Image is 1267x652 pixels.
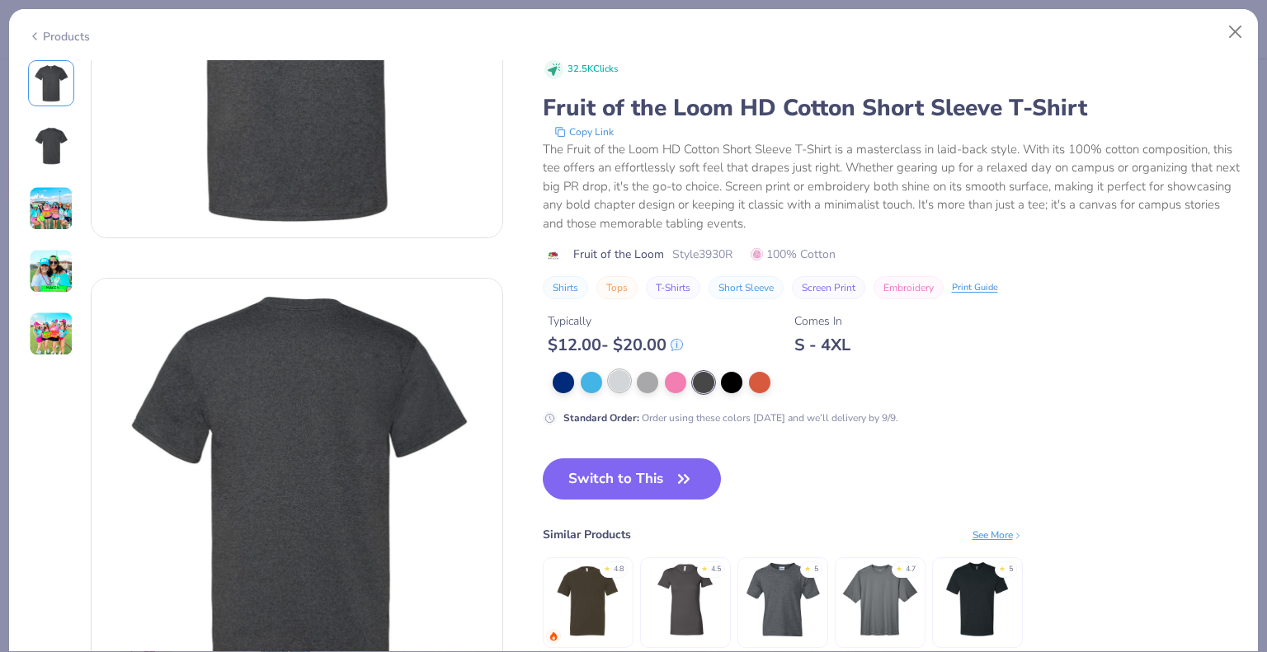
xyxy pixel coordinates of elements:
[29,312,73,356] img: User generated content
[614,564,624,575] div: 4.8
[568,63,618,77] span: 32.5K Clicks
[548,335,683,355] div: $ 12.00 - $ 20.00
[549,124,619,140] button: copy to clipboard
[751,246,836,263] span: 100% Cotton
[543,140,1240,233] div: The Fruit of the Loom HD Cotton Short Sleeve T-Shirt is a masterclass in laid-back style. With it...
[563,411,639,425] strong: Standard Order :
[999,564,1006,570] div: ★
[543,526,631,543] div: Similar Products
[28,28,90,45] div: Products
[952,281,998,295] div: Print Guide
[29,249,73,293] img: User generated content
[604,564,610,570] div: ★
[548,312,683,330] div: Typically
[31,126,71,166] img: Back
[896,564,902,570] div: ★
[743,561,822,639] img: Gildan Youth 50/50 T-Shirt
[711,564,721,575] div: 4.5
[543,276,588,299] button: Shirts
[1220,16,1251,48] button: Close
[701,564,708,570] div: ★
[543,249,565,262] img: brand logo
[573,246,664,263] span: Fruit of the Loom
[672,246,732,263] span: Style 3930R
[549,631,558,641] img: trending.gif
[543,458,722,500] button: Switch to This
[814,564,818,575] div: 5
[906,564,916,575] div: 4.7
[29,186,73,231] img: User generated content
[1009,564,1013,575] div: 5
[596,276,638,299] button: Tops
[874,276,944,299] button: Embroidery
[794,312,850,330] div: Comes In
[646,276,700,299] button: T-Shirts
[938,561,1016,639] img: Next Level Men's CVC Crew
[792,276,865,299] button: Screen Print
[973,528,1023,542] div: See More
[646,561,724,639] img: Bella + Canvas Ladies' The Favorite T-Shirt
[804,564,811,570] div: ★
[543,92,1240,124] div: Fruit of the Loom HD Cotton Short Sleeve T-Shirt
[31,63,71,103] img: Front
[709,276,784,299] button: Short Sleeve
[549,561,627,639] img: Bella + Canvas Unisex Jersey Short-Sleeve T-Shirt
[563,410,898,425] div: Order using these colors [DATE] and we’ll delivery by 9/9.
[794,335,850,355] div: S - 4XL
[841,561,919,639] img: Team 365 Men's Zone Performance T-Shirt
